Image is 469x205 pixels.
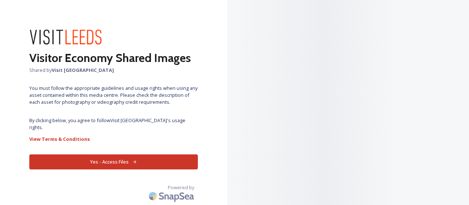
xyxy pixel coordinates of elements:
span: By clicking below, you agree to follow Visit [GEOGRAPHIC_DATA] 's usage rights. [29,117,198,131]
span: You must follow the appropriate guidelines and usage rights when using any asset contained within... [29,85,198,106]
a: View Terms & Conditions [29,135,198,143]
h2: Visitor Economy Shared Images [29,49,198,67]
strong: View Terms & Conditions [29,136,90,142]
button: Yes - Access Files [29,154,198,169]
img: SnapSea Logo [147,187,198,205]
img: download%20(2).png [29,29,103,45]
span: Shared by [29,67,198,74]
strong: Visit [GEOGRAPHIC_DATA] [52,67,114,73]
span: Powered by [168,184,194,191]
